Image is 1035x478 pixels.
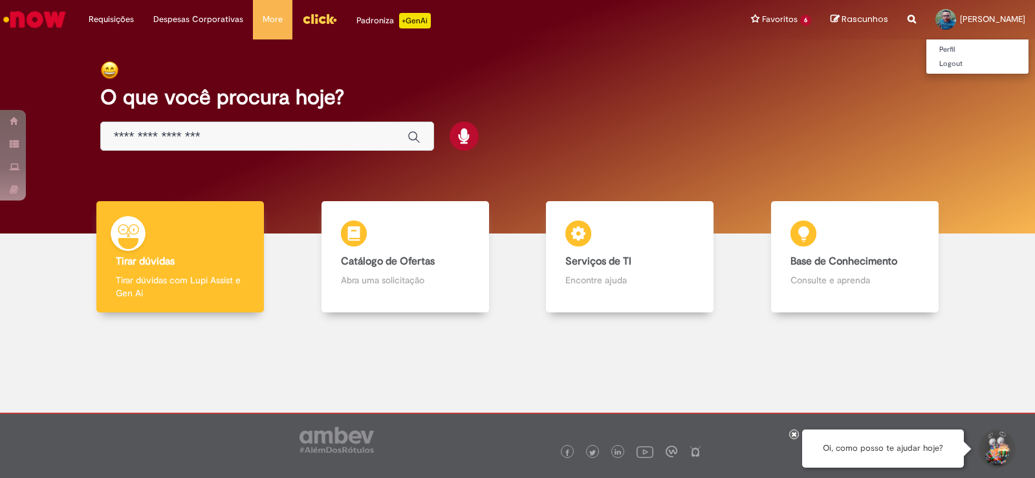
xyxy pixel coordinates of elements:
[302,9,337,28] img: click_logo_yellow_360x200.png
[341,274,470,287] p: Abra uma solicitação
[100,86,935,109] h2: O que você procura hoje?
[762,13,798,26] span: Favoritos
[116,255,175,268] b: Tirar dúvidas
[564,450,571,456] img: logo_footer_facebook.png
[802,429,964,468] div: Oi, como posso te ajudar hoje?
[565,274,694,287] p: Encontre ajuda
[100,61,119,80] img: happy-face.png
[800,15,811,26] span: 6
[960,14,1025,25] span: [PERSON_NAME]
[926,43,1029,57] a: Perfil
[790,274,919,287] p: Consulte e aprenda
[356,13,431,28] div: Padroniza
[153,13,243,26] span: Despesas Corporativas
[68,201,293,313] a: Tirar dúvidas Tirar dúvidas com Lupi Assist e Gen Ai
[1,6,68,32] img: ServiceNow
[341,255,435,268] b: Catálogo de Ofertas
[790,255,897,268] b: Base de Conhecimento
[399,13,431,28] p: +GenAi
[263,13,283,26] span: More
[517,201,743,313] a: Serviços de TI Encontre ajuda
[293,201,518,313] a: Catálogo de Ofertas Abra uma solicitação
[589,450,596,456] img: logo_footer_twitter.png
[743,201,968,313] a: Base de Conhecimento Consulte e aprenda
[637,443,653,460] img: logo_footer_youtube.png
[300,427,374,453] img: logo_footer_ambev_rotulo_gray.png
[926,57,1029,71] a: Logout
[690,446,701,457] img: logo_footer_naosei.png
[116,274,245,299] p: Tirar dúvidas com Lupi Assist e Gen Ai
[666,446,677,457] img: logo_footer_workplace.png
[565,255,631,268] b: Serviços de TI
[977,429,1016,468] button: Iniciar Conversa de Suporte
[615,449,621,457] img: logo_footer_linkedin.png
[89,13,134,26] span: Requisições
[842,13,888,25] span: Rascunhos
[831,14,888,26] a: Rascunhos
